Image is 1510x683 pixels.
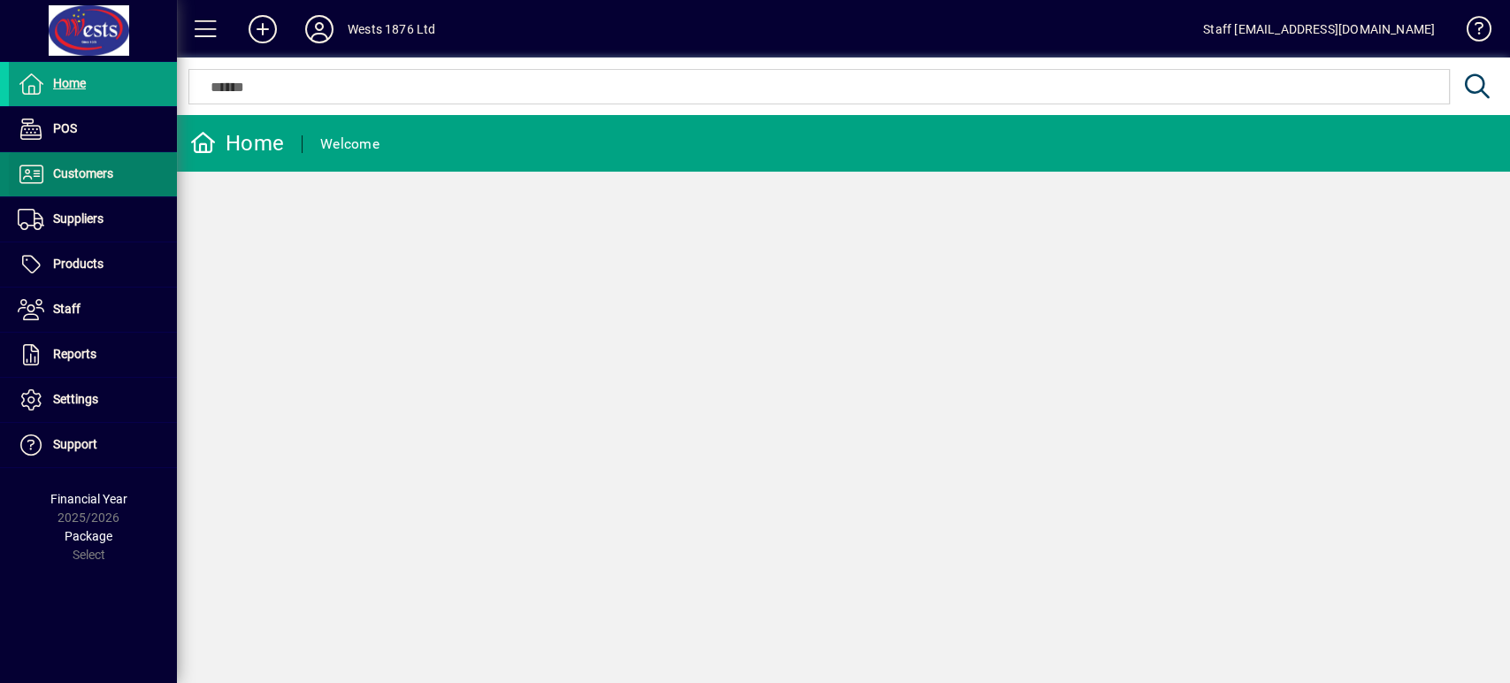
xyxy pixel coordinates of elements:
a: Knowledge Base [1453,4,1488,61]
a: Staff [9,288,177,332]
button: Add [234,13,291,45]
a: Reports [9,333,177,377]
div: Wests 1876 Ltd [348,15,435,43]
span: Financial Year [50,492,127,506]
a: Suppliers [9,197,177,242]
a: POS [9,107,177,151]
div: Welcome [320,130,379,158]
span: Home [53,76,86,90]
span: Suppliers [53,211,103,226]
a: Settings [9,378,177,422]
span: POS [53,121,77,135]
span: Package [65,529,112,543]
span: Products [53,257,103,271]
span: Customers [53,166,113,180]
span: Settings [53,392,98,406]
a: Support [9,423,177,467]
span: Reports [53,347,96,361]
div: Home [190,129,284,157]
span: Staff [53,302,80,316]
span: Support [53,437,97,451]
div: Staff [EMAIL_ADDRESS][DOMAIN_NAME] [1203,15,1435,43]
button: Profile [291,13,348,45]
a: Customers [9,152,177,196]
a: Products [9,242,177,287]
